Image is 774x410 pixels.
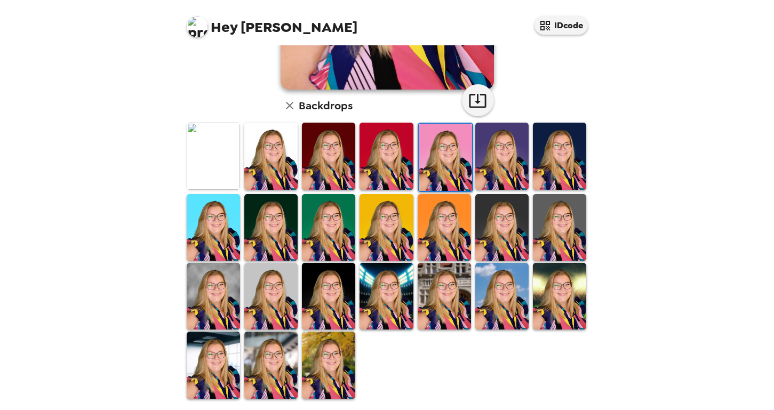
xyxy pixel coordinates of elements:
h6: Backdrops [299,97,353,114]
span: Hey [211,18,237,37]
span: [PERSON_NAME] [187,11,357,35]
img: Original [187,123,240,189]
img: profile pic [187,16,208,37]
button: IDcode [534,16,588,35]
